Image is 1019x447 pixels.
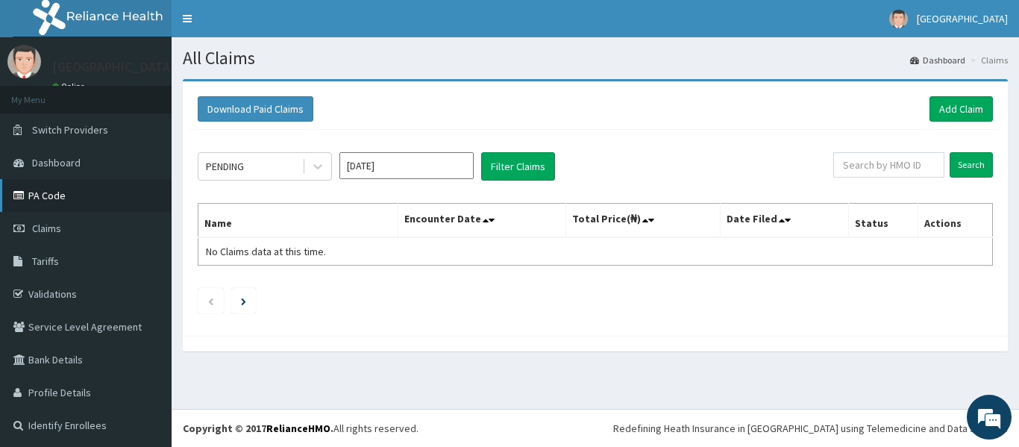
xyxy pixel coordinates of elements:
[565,204,721,238] th: Total Price(₦)
[950,152,993,178] input: Search
[183,49,1008,68] h1: All Claims
[833,152,944,178] input: Search by HMO ID
[910,54,965,66] a: Dashboard
[32,156,81,169] span: Dashboard
[918,204,992,238] th: Actions
[32,123,108,137] span: Switch Providers
[929,96,993,122] a: Add Claim
[172,409,1019,447] footer: All rights reserved.
[613,421,1008,436] div: Redefining Heath Insurance in [GEOGRAPHIC_DATA] using Telemedicine and Data Science!
[198,96,313,122] button: Download Paid Claims
[7,45,41,78] img: User Image
[849,204,918,238] th: Status
[207,294,214,307] a: Previous page
[241,294,246,307] a: Next page
[339,152,474,179] input: Select Month and Year
[198,204,398,238] th: Name
[183,422,333,435] strong: Copyright © 2017 .
[917,12,1008,25] span: [GEOGRAPHIC_DATA]
[206,159,244,174] div: PENDING
[266,422,330,435] a: RelianceHMO
[398,204,565,238] th: Encounter Date
[52,60,175,74] p: [GEOGRAPHIC_DATA]
[967,54,1008,66] li: Claims
[721,204,849,238] th: Date Filed
[32,254,59,268] span: Tariffs
[52,81,88,92] a: Online
[206,245,326,258] span: No Claims data at this time.
[481,152,555,181] button: Filter Claims
[32,222,61,235] span: Claims
[889,10,908,28] img: User Image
